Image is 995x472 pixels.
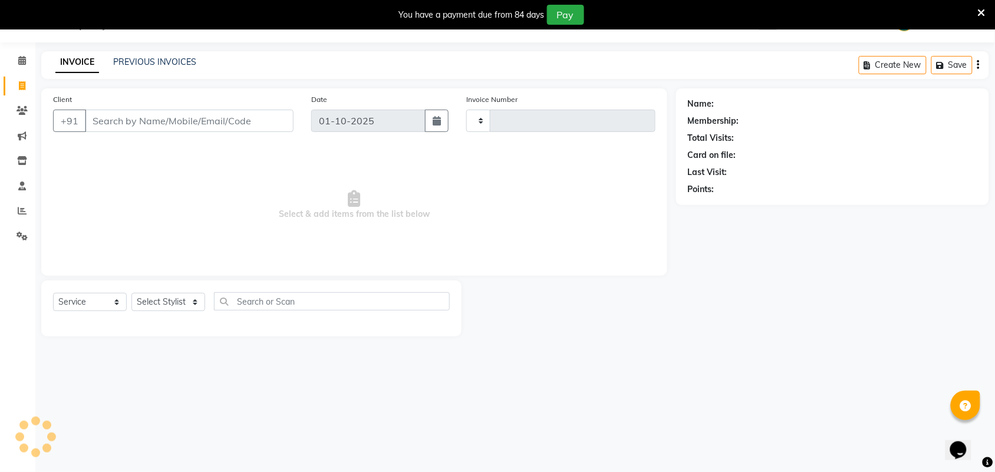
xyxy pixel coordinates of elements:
span: Select & add items from the list below [53,146,655,264]
button: Pay [547,5,584,25]
label: Date [311,94,327,105]
button: Save [931,56,973,74]
input: Search by Name/Mobile/Email/Code [85,110,294,132]
div: Last Visit: [688,166,727,179]
a: INVOICE [55,52,99,73]
div: Membership: [688,115,739,127]
label: Invoice Number [466,94,518,105]
button: Create New [859,56,927,74]
div: Total Visits: [688,132,734,144]
div: Name: [688,98,714,110]
label: Client [53,94,72,105]
iframe: chat widget [945,425,983,460]
a: PREVIOUS INVOICES [113,57,196,67]
input: Search or Scan [214,292,450,311]
div: You have a payment due from 84 days [399,9,545,21]
div: Card on file: [688,149,736,161]
button: +91 [53,110,86,132]
div: Points: [688,183,714,196]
